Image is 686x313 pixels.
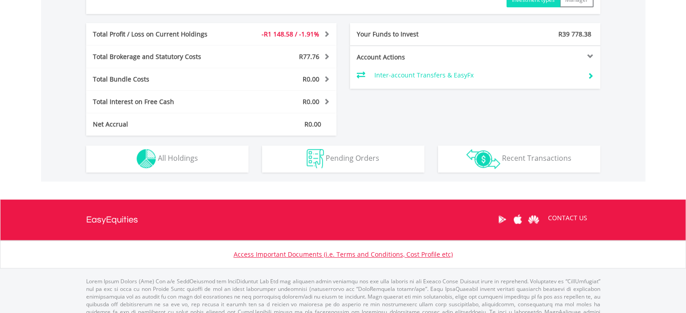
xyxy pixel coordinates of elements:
button: Pending Orders [262,145,424,172]
span: R39 778.38 [558,30,591,38]
span: R0.00 [303,97,319,106]
span: Recent Transactions [502,153,571,163]
span: R0.00 [303,75,319,83]
div: Total Bundle Costs [86,75,232,84]
a: Apple [510,205,526,233]
span: All Holdings [158,153,198,163]
a: Access Important Documents (i.e. Terms and Conditions, Cost Profile etc) [234,250,453,259]
div: Total Profit / Loss on Current Holdings [86,30,232,39]
div: Total Interest on Free Cash [86,97,232,106]
img: pending_instructions-wht.png [307,149,324,168]
button: Recent Transactions [438,145,600,172]
td: Inter-account Transfers & EasyFx [374,68,580,82]
img: holdings-wht.png [137,149,156,168]
a: CONTACT US [542,205,594,231]
div: Net Accrual [86,120,232,129]
div: Account Actions [350,53,475,62]
div: Your Funds to Invest [350,30,475,39]
span: R77.76 [299,52,319,61]
span: Pending Orders [326,153,379,163]
a: EasyEquities [86,200,138,240]
a: Google Play [494,205,510,233]
button: All Holdings [86,145,249,172]
img: transactions-zar-wht.png [466,149,500,169]
div: Total Brokerage and Statutory Costs [86,52,232,61]
span: -R1 148.58 / -1.91% [262,30,319,38]
a: Huawei [526,205,542,233]
span: R0.00 [304,120,321,128]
